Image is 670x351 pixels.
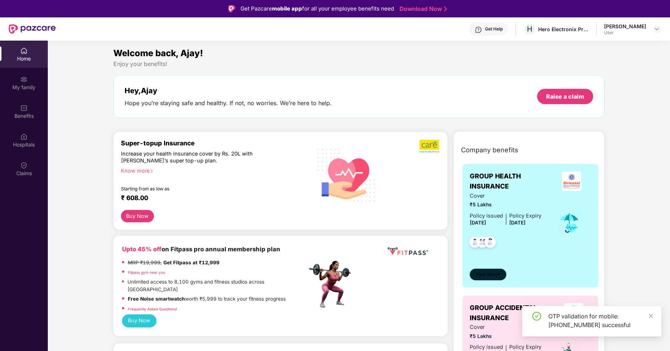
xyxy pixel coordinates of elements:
[20,104,28,112] img: svg+xml;base64,PHN2ZyBpZD0iQmVuZWZpdHMiIHhtbG5zPSJodHRwOi8vd3d3LnczLm9yZy8yMDAwL3N2ZyIgd2lkdGg9Ij...
[121,139,307,147] div: Super-topup Insurance
[470,323,541,331] span: Cover
[564,303,583,323] img: insurerLogo
[122,314,156,327] button: Buy Now
[648,313,653,318] span: close
[121,167,303,172] div: Know more
[548,312,653,329] div: OTP validation for mobile: [PHONE_NUMBER] successful
[128,307,177,311] a: Frequently Asked Questions!
[20,162,28,169] img: svg+xml;base64,PHN2ZyBpZD0iQ2xhaW0iIHhtbG5zPSJodHRwOi8vd3d3LnczLm9yZy8yMDAwL3N2ZyIgd2lkdGg9IjIwIi...
[532,312,541,321] span: check-circle
[127,278,307,294] p: Unlimited access to 8,100 gyms and fitness studios across [GEOGRAPHIC_DATA]
[654,26,660,32] img: svg+xml;base64,PHN2ZyBpZD0iRHJvcGRvd24tMzJ4MzIiIHhtbG5zPSJodHRwOi8vd3d3LnczLm9yZy8yMDAwL3N2ZyIgd2...
[474,234,491,252] img: svg+xml;base64,PHN2ZyB4bWxucz0iaHR0cDovL3d3dy53My5vcmcvMjAwMC9zdmciIHdpZHRoPSI0OC45MTUiIGhlaWdodD...
[470,333,541,340] span: ₹5 Lakhs
[466,234,484,252] img: svg+xml;base64,PHN2ZyB4bWxucz0iaHR0cDovL3d3dy53My5vcmcvMjAwMC9zdmciIHdpZHRoPSI0OC45NDMiIGhlaWdodD...
[113,60,605,68] div: Enjoy your benefits!
[399,5,445,13] a: Download Now
[604,23,646,30] div: [PERSON_NAME]
[125,99,332,107] div: Hope you’re staying safe and healthy. If not, no worries. We’re here to help.
[509,212,541,220] div: Policy Expiry
[527,25,532,33] span: H
[419,139,440,153] img: b5dec4f62d2307b9de63beb79f102df3.png
[122,245,280,253] b: on Fitpass pro annual membership plan
[546,92,584,100] div: Raise a claim
[121,150,276,164] div: Increase your health insurance cover by Rs. 20L with [PERSON_NAME]’s super top-up plan.
[558,211,581,235] img: icon
[128,270,165,274] a: Fitpass gym near you
[476,271,500,278] span: View details
[9,24,56,34] img: New Pazcare Logo
[20,47,28,54] img: svg+xml;base64,PHN2ZyBpZD0iSG9tZSIgeG1sbnM9Imh0dHA6Ly93d3cudzMub3JnLzIwMDAvc3ZnIiB3aWR0aD0iMjAiIG...
[240,4,394,13] div: Get Pazcare for all your employee benefits need
[475,26,482,33] img: svg+xml;base64,PHN2ZyBpZD0iSGVscC0zMngzMiIgeG1sbnM9Imh0dHA6Ly93d3cudzMub3JnLzIwMDAvc3ZnIiB3aWR0aD...
[121,194,300,203] div: ₹ 608.00
[272,5,302,12] strong: mobile app
[470,171,552,192] span: GROUP HEALTH INSURANCE
[122,245,162,253] b: Upto 45% off
[444,5,447,13] img: Stroke
[386,244,430,258] img: fppp.png
[470,303,556,323] span: GROUP ACCIDENTAL INSURANCE
[307,259,357,310] img: fpp.png
[470,220,486,226] span: [DATE]
[604,30,646,36] div: User
[470,212,503,220] div: Policy issued
[121,210,154,222] button: Buy Now
[509,220,525,226] span: [DATE]
[470,201,541,208] span: ₹5 Lakhs
[538,26,589,33] div: Hero Electronix Private Limited
[20,76,28,83] img: svg+xml;base64,PHN2ZyB3aWR0aD0iMjAiIGhlaWdodD0iMjAiIHZpZXdCb3g9IjAgMCAyMCAyMCIgZmlsbD0ibm9uZSIgeG...
[470,269,506,280] button: View details
[481,234,499,252] img: svg+xml;base64,PHN2ZyB4bWxucz0iaHR0cDovL3d3dy53My5vcmcvMjAwMC9zdmciIHdpZHRoPSI0OC45NDMiIGhlaWdodD...
[128,296,185,302] strong: Free Noise smartwatch
[150,169,154,173] span: right
[20,133,28,140] img: svg+xml;base64,PHN2ZyBpZD0iSG9zcGl0YWxzIiB4bWxucz0iaHR0cDovL3d3dy53My5vcmcvMjAwMC9zdmciIHdpZHRoPS...
[470,192,541,200] span: Cover
[128,295,286,303] p: worth ₹5,999 to track your fitness progress
[128,260,162,265] del: MRP ₹19,999,
[163,260,219,265] strong: Get Fitpass at ₹12,999
[113,48,203,58] span: Welcome back, Ajay!
[125,86,332,95] div: Hey, Ajay
[312,139,381,210] img: svg+xml;base64,PHN2ZyB4bWxucz0iaHR0cDovL3d3dy53My5vcmcvMjAwMC9zdmciIHhtbG5zOnhsaW5rPSJodHRwOi8vd3...
[485,26,503,32] div: Get Help
[562,172,581,191] img: insurerLogo
[228,5,235,12] img: Logo
[121,186,276,191] div: Starting from as low as
[461,145,518,155] span: Company benefits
